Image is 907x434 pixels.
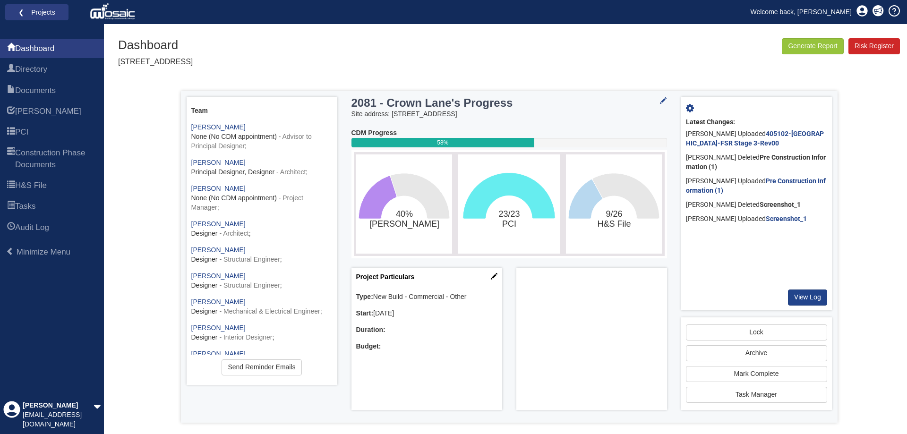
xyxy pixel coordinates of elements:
a: View Log [788,289,827,306]
div: ; [191,246,333,264]
text: 23/23 [498,209,520,229]
a: Send Reminder Emails [222,359,301,375]
text: 9/26 [598,209,631,229]
b: Pre Construction Information (1) [686,153,826,170]
a: [PERSON_NAME] [191,159,246,166]
span: Designer [191,307,218,315]
div: [PERSON_NAME] Deleted [686,198,827,212]
span: Tasks [15,201,35,212]
svg: 40%​HARI [359,157,450,251]
span: Audit Log [7,222,15,234]
div: ; [191,220,333,238]
span: Documents [7,85,15,97]
div: Latest Changes: [686,118,827,127]
span: - Architect [219,230,248,237]
svg: 9/26​H&S File [568,157,659,251]
span: None (No CDM appointment) [191,194,277,202]
a: Lock [686,324,827,340]
div: [PERSON_NAME] Uploaded [686,127,827,151]
div: Project Location [516,268,667,410]
span: - Project Manager [191,194,303,211]
span: None (No CDM appointment) [191,133,277,140]
div: 58% [351,138,534,147]
div: Team [191,106,333,116]
button: Generate Report [782,38,843,54]
a: [PERSON_NAME] [191,298,246,306]
a: Task Manager [686,387,827,403]
span: - Structural Engineer [219,255,280,263]
text: 40% [369,209,439,229]
span: Audit Log [15,222,49,233]
span: Designer [191,230,218,237]
b: Budget: [356,342,381,350]
span: Designer [191,281,218,289]
div: ; [191,123,333,151]
img: logo_white.png [90,2,137,21]
a: [PERSON_NAME] [191,123,246,131]
a: [PERSON_NAME] [191,272,246,280]
span: H&S File [7,180,15,192]
p: [STREET_ADDRESS] [118,57,193,68]
span: H&S File [15,180,47,191]
span: HARI [7,106,15,118]
div: ; [191,349,333,368]
span: HARI [15,106,81,117]
a: [PERSON_NAME] [191,220,246,228]
span: Minimize Menu [17,247,70,256]
a: Pre Construction Information (1) [686,177,826,194]
b: Type: [356,293,373,300]
a: ❮ Projects [11,6,62,18]
div: [EMAIL_ADDRESS][DOMAIN_NAME] [23,410,94,429]
span: Dashboard [15,43,54,54]
h1: Dashboard [118,38,193,52]
span: Construction Phase Documents [7,148,15,171]
span: - Interior Designer [219,333,272,341]
a: [PERSON_NAME] [191,246,246,254]
a: [PERSON_NAME] [191,324,246,332]
div: [PERSON_NAME] Uploaded [686,212,827,226]
div: New Build - Commercial - Other [356,292,497,302]
div: ; [191,298,333,316]
div: Site address: [STREET_ADDRESS] [351,110,667,119]
span: PCI [7,127,15,138]
tspan: H&S File [598,219,631,229]
a: 405102-[GEOGRAPHIC_DATA]-FSR Stage 3-Rev00 [686,130,824,147]
div: [PERSON_NAME] Deleted [686,151,827,174]
span: Directory [7,64,15,76]
svg: 23/23​PCI [460,157,558,251]
span: Principal Designer, Designer [191,168,275,176]
span: Designer [191,333,218,341]
span: Minimize Menu [6,247,14,255]
span: Construction Phase Documents [15,147,97,170]
a: Mark Complete [686,366,827,382]
div: ; [191,272,333,290]
span: Tasks [7,201,15,213]
b: Screenshot_1 [760,201,801,208]
div: CDM Progress [351,128,667,138]
div: [DATE] [356,309,497,318]
span: - Mechanical & Electrical Engineer [219,307,320,315]
span: Designer [191,255,218,263]
b: Start: [356,309,374,317]
span: - Architect [276,168,306,176]
h3: 2081 - Crown Lane's Progress [351,97,612,109]
div: [PERSON_NAME] [23,401,94,410]
span: - Structural Engineer [219,281,280,289]
a: Screenshot_1 [766,215,807,222]
div: ; [191,158,333,177]
a: Project Particulars [356,273,415,281]
div: ; [191,184,333,213]
button: Archive [686,345,827,361]
span: Directory [15,64,47,75]
div: Profile [3,401,20,429]
span: - Advisor to Principal Designer [191,133,312,150]
span: Documents [15,85,56,96]
tspan: [PERSON_NAME] [369,219,439,229]
span: PCI [15,127,28,138]
div: [PERSON_NAME] Uploaded [686,174,827,198]
b: Duration: [356,326,385,333]
a: Welcome back, [PERSON_NAME] [744,5,859,19]
a: Risk Register [848,38,900,54]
